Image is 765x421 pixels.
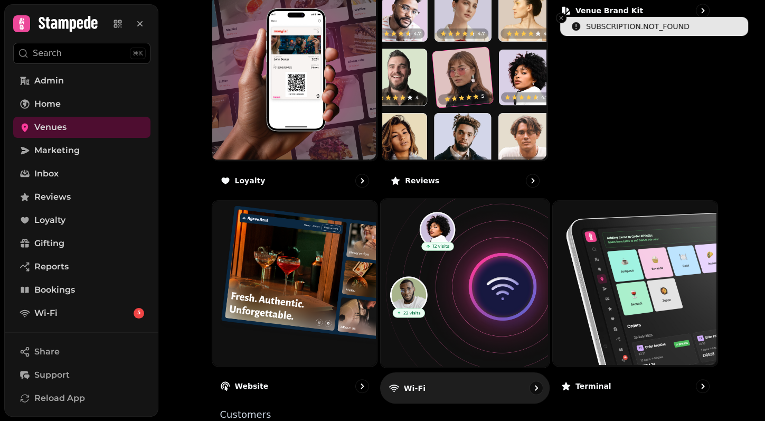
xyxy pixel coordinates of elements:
span: Reports [34,260,69,273]
a: Wi-FiWi-Fi [380,199,550,404]
p: Website [235,381,269,391]
div: SUBSCRIPTION.NOT_FOUND [586,21,690,32]
a: Bookings [13,279,150,301]
span: Share [34,345,60,358]
span: Reload App [34,392,85,405]
p: Venue brand kit [575,5,643,16]
svg: go to [527,175,538,186]
svg: go to [357,381,367,391]
a: Admin [13,70,150,91]
a: Inbox [13,163,150,184]
p: Search [33,47,62,60]
a: Reviews [13,186,150,208]
svg: go to [697,5,708,16]
p: Loyalty [235,175,266,186]
a: Venues [13,117,150,138]
img: Website [211,200,376,365]
span: Home [34,98,61,110]
span: Bookings [34,284,75,296]
button: Reload App [13,388,150,409]
img: Wi-Fi [380,198,548,367]
p: Reviews [405,175,439,186]
a: Home [13,93,150,115]
svg: go to [697,381,708,391]
button: Search⌘K [13,43,150,64]
span: Admin [34,74,64,87]
span: Venues [34,121,67,134]
button: Share [13,341,150,362]
button: Close toast [556,13,566,23]
span: Inbox [34,167,59,180]
div: ⌘K [130,48,146,59]
a: Loyalty [13,210,150,231]
span: Reviews [34,191,71,203]
a: TerminalTerminal [552,200,719,401]
span: Marketing [34,144,80,157]
img: Terminal [552,200,717,365]
span: Wi-Fi [34,307,58,320]
p: Customers [220,410,719,419]
p: Wi-Fi [404,382,426,393]
button: Support [13,364,150,386]
svg: go to [531,382,541,393]
span: 5 [137,310,140,317]
svg: go to [357,175,367,186]
a: Wi-Fi5 [13,303,150,324]
a: Gifting [13,233,150,254]
span: Gifting [34,237,64,250]
a: WebsiteWebsite [212,200,378,401]
a: Marketing [13,140,150,161]
span: Loyalty [34,214,65,227]
a: Reports [13,256,150,277]
p: Terminal [575,381,611,391]
span: Support [34,369,70,381]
